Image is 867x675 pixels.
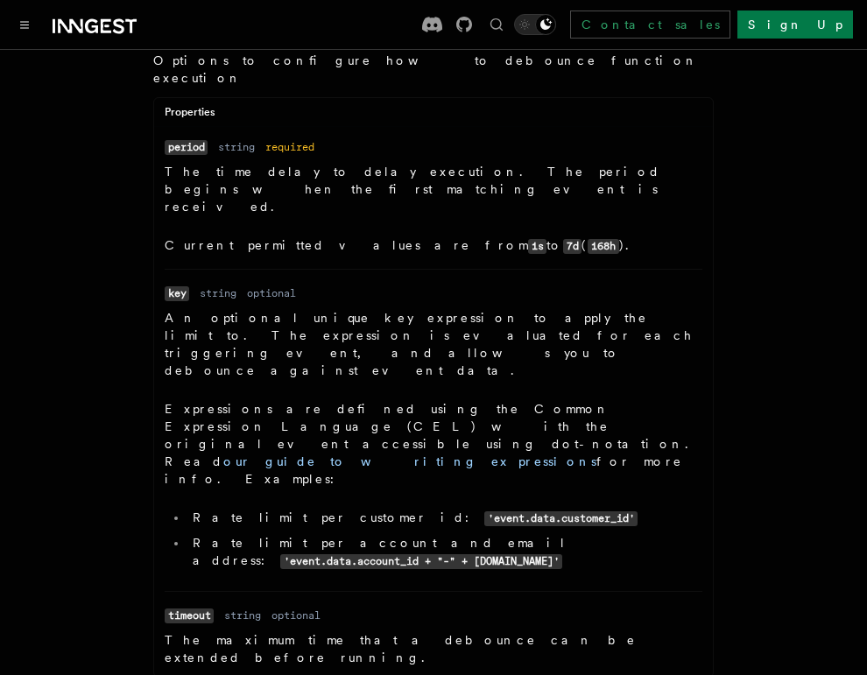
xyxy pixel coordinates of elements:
[588,239,618,254] code: 168h
[165,631,702,666] p: The maximum time that a debounce can be extended before running.
[200,286,236,300] dd: string
[223,454,596,468] a: our guide to writing expressions
[187,509,702,527] li: Rate limit per customer id:
[271,608,321,622] dd: optional
[165,286,189,301] code: key
[14,14,35,35] button: Toggle navigation
[514,14,556,35] button: Toggle dark mode
[280,554,562,569] code: 'event.data.account_id + "-" + [DOMAIN_NAME]'
[165,400,702,488] p: Expressions are defined using the Common Expression Language (CEL) with the original event access...
[165,163,702,215] p: The time delay to delay execution. The period begins when the first matching event is received.
[247,286,296,300] dd: optional
[218,140,255,154] dd: string
[486,14,507,35] button: Find something...
[570,11,730,39] a: Contact sales
[154,105,713,127] div: Properties
[224,608,261,622] dd: string
[187,534,702,570] li: Rate limit per account and email address:
[153,52,714,87] p: Options to configure how to debounce function execution
[165,608,214,623] code: timeout
[165,236,702,255] p: Current permitted values are from to ( ).
[265,140,314,154] dd: required
[165,140,208,155] code: period
[484,511,638,526] code: 'event.data.customer_id'
[528,239,546,254] code: 1s
[737,11,853,39] a: Sign Up
[563,239,582,254] code: 7d
[165,309,702,379] p: An optional unique key expression to apply the limit to. The expression is evaluated for each tri...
